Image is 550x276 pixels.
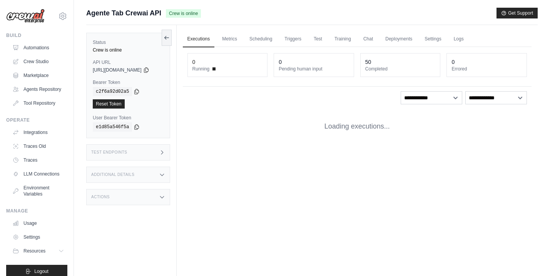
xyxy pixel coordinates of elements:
[6,208,67,214] div: Manage
[451,58,455,66] div: 0
[93,59,164,65] label: API URL
[9,140,67,152] a: Traces Old
[183,109,532,144] div: Loading executions...
[93,87,132,96] code: c2f6a92d02a5
[93,115,164,121] label: User Bearer Token
[9,55,67,68] a: Crew Studio
[93,67,142,73] span: [URL][DOMAIN_NAME]
[9,182,67,200] a: Environment Variables
[217,31,242,47] a: Metrics
[93,99,125,109] a: Reset Token
[280,31,306,47] a: Triggers
[9,126,67,139] a: Integrations
[365,58,371,66] div: 50
[381,31,417,47] a: Deployments
[9,69,67,82] a: Marketplace
[6,32,67,38] div: Build
[279,58,282,66] div: 0
[93,79,164,85] label: Bearer Token
[359,31,378,47] a: Chat
[93,39,164,45] label: Status
[309,31,327,47] a: Test
[6,117,67,123] div: Operate
[9,42,67,54] a: Automations
[9,154,67,166] a: Traces
[330,31,356,47] a: Training
[497,8,538,18] button: Get Support
[9,83,67,95] a: Agents Repository
[420,31,446,47] a: Settings
[245,31,277,47] a: Scheduling
[34,268,48,274] span: Logout
[9,97,67,109] a: Tool Repository
[93,47,164,53] div: Crew is online
[279,66,349,72] dt: Pending human input
[91,150,127,155] h3: Test Endpoints
[365,66,436,72] dt: Completed
[449,31,468,47] a: Logs
[93,122,132,132] code: e1d85a546f5a
[192,58,196,66] div: 0
[23,248,45,254] span: Resources
[9,217,67,229] a: Usage
[91,195,110,199] h3: Actions
[91,172,134,177] h3: Additional Details
[9,245,67,257] button: Resources
[9,168,67,180] a: LLM Connections
[183,31,215,47] a: Executions
[86,8,161,18] span: Agente Tab Crewai API
[192,66,210,72] span: Running
[166,9,201,18] span: Crew is online
[451,66,522,72] dt: Errored
[9,231,67,243] a: Settings
[6,9,45,23] img: Logo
